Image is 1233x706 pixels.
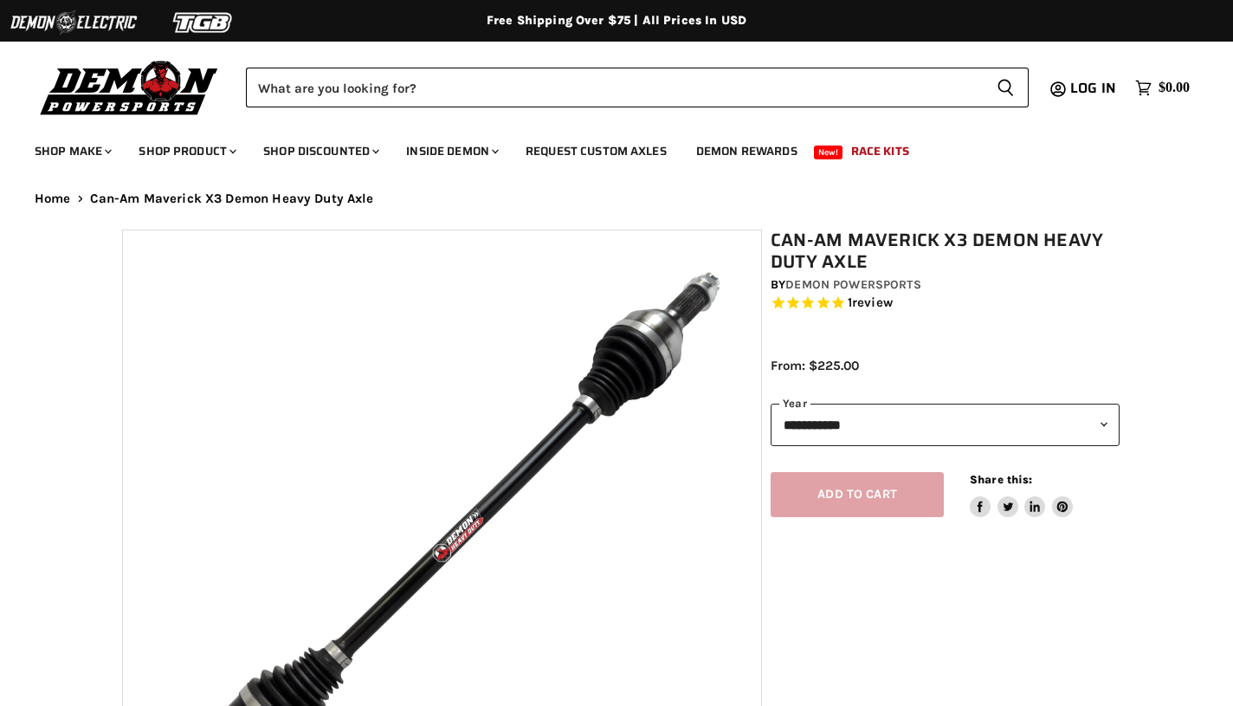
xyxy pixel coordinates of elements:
[1159,80,1190,96] span: $0.00
[852,295,893,311] span: review
[22,126,1185,169] ul: Main menu
[139,6,268,39] img: TGB Logo 2
[771,295,1120,313] span: Rated 5.0 out of 5 stars 1 reviews
[785,277,920,292] a: Demon Powersports
[814,146,843,159] span: New!
[771,230,1120,273] h1: Can-Am Maverick X3 Demon Heavy Duty Axle
[9,6,139,39] img: Demon Electric Logo 2
[1062,81,1126,96] a: Log in
[90,191,374,206] span: Can-Am Maverick X3 Demon Heavy Duty Axle
[513,133,680,169] a: Request Custom Axles
[250,133,390,169] a: Shop Discounted
[246,68,1029,107] form: Product
[848,295,893,311] span: 1 reviews
[1126,75,1198,100] a: $0.00
[771,275,1120,295] div: by
[838,133,922,169] a: Race Kits
[771,358,859,373] span: From: $225.00
[126,133,247,169] a: Shop Product
[35,191,71,206] a: Home
[771,404,1120,446] select: year
[22,133,122,169] a: Shop Make
[393,133,509,169] a: Inside Demon
[35,56,224,118] img: Demon Powersports
[970,472,1073,518] aside: Share this:
[970,473,1032,486] span: Share this:
[1070,77,1116,99] span: Log in
[246,68,983,107] input: Search
[983,68,1029,107] button: Search
[683,133,810,169] a: Demon Rewards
